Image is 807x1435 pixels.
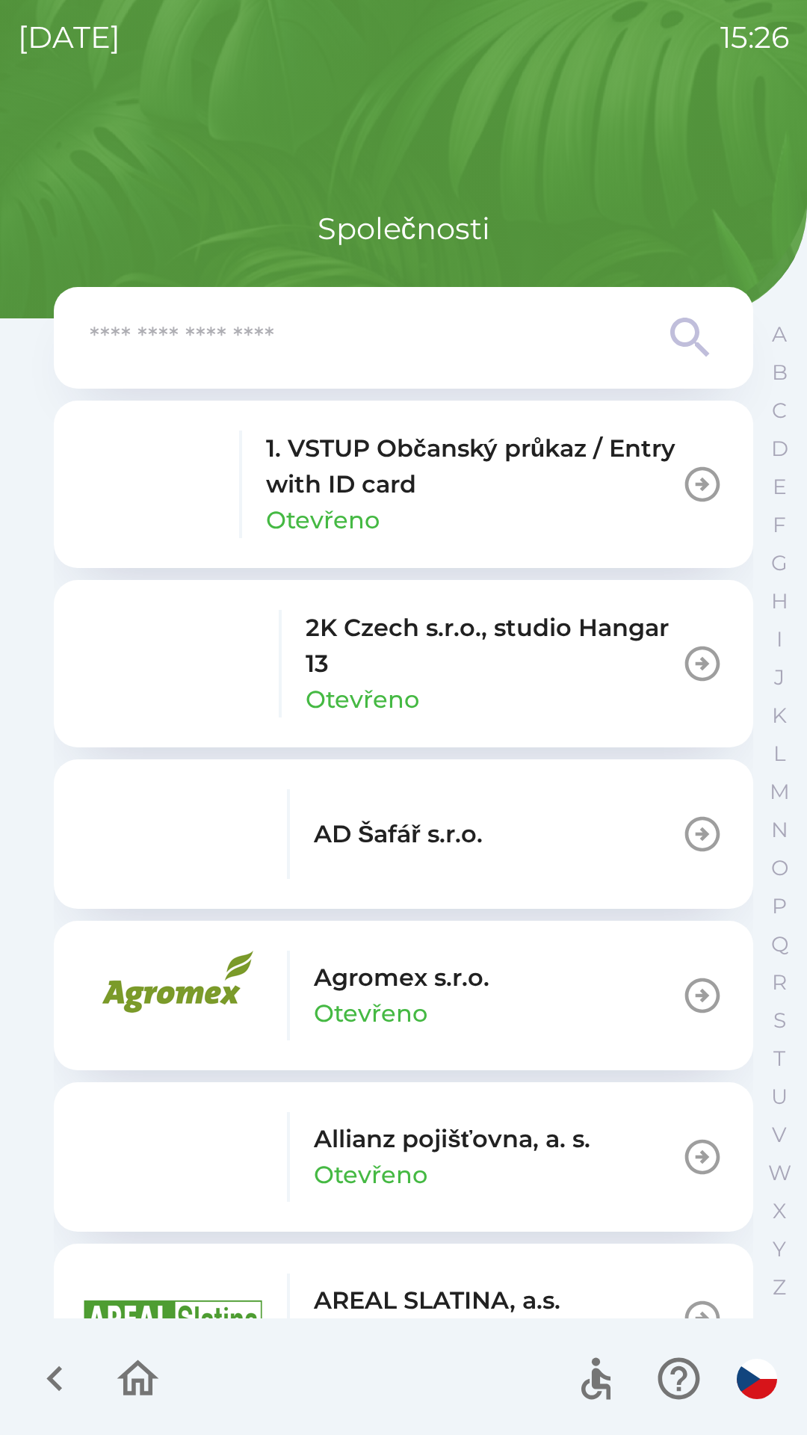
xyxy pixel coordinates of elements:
[771,550,788,576] p: G
[54,105,753,176] img: Logo
[773,1007,786,1034] p: S
[761,887,798,925] button: P
[772,359,788,386] p: B
[761,468,798,506] button: E
[84,951,263,1040] img: 33c739ec-f83b-42c3-a534-7980a31bd9ae.png
[761,773,798,811] button: M
[761,1078,798,1116] button: U
[773,1046,785,1072] p: T
[761,582,798,620] button: H
[770,779,790,805] p: M
[761,1192,798,1230] button: X
[54,1244,753,1393] button: AREAL SLATINA, a.s.Otevřeno
[84,619,255,709] img: 46855577-05aa-44e5-9e88-426d6f140dc0.png
[761,506,798,544] button: F
[771,817,788,843] p: N
[761,697,798,735] button: K
[773,1198,786,1224] p: X
[774,664,785,691] p: J
[314,960,489,996] p: Agromex s.r.o.
[761,1116,798,1154] button: V
[761,430,798,468] button: D
[737,1359,777,1399] img: cs flag
[773,512,786,538] p: F
[84,789,263,879] img: fe4c8044-c89c-4fb5-bacd-c2622eeca7e4.png
[314,996,427,1031] p: Otevřeno
[773,741,785,767] p: L
[18,15,120,60] p: [DATE]
[761,811,798,849] button: N
[314,1121,590,1157] p: Allianz pojišťovna, a. s.
[54,921,753,1070] button: Agromex s.r.o.Otevřeno
[761,392,798,430] button: C
[773,1274,786,1300] p: Z
[54,1082,753,1232] button: Allianz pojišťovna, a. s.Otevřeno
[84,1274,263,1363] img: aad3f322-fb90-43a2-be23-5ead3ef36ce5.png
[266,430,681,502] p: 1. VSTUP Občanský průkaz / Entry with ID card
[314,1283,560,1318] p: AREAL SLATINA, a.s.
[772,969,787,996] p: R
[776,626,782,652] p: I
[54,580,753,747] button: 2K Czech s.r.o., studio Hangar 13Otevřeno
[314,816,483,852] p: AD Šafář s.r.o.
[306,610,681,682] p: 2K Czech s.r.o., studio Hangar 13
[761,620,798,658] button: I
[772,1122,787,1148] p: V
[761,1154,798,1192] button: W
[306,682,419,717] p: Otevřeno
[772,703,787,729] p: K
[316,206,491,251] p: Společnosti
[761,658,798,697] button: J
[314,1157,427,1193] p: Otevřeno
[761,1230,798,1268] button: Y
[54,759,753,909] button: AD Šafář s.r.o.
[768,1160,791,1186] p: W
[772,321,787,348] p: A
[772,893,787,919] p: P
[771,588,788,614] p: H
[761,1040,798,1078] button: T
[761,1268,798,1306] button: Z
[761,354,798,392] button: B
[761,544,798,582] button: G
[761,1002,798,1040] button: S
[266,502,380,538] p: Otevřeno
[84,1112,263,1202] img: f3415073-8ef0-49a2-9816-fbbc8a42d535.png
[761,315,798,354] button: A
[761,925,798,963] button: Q
[720,15,789,60] p: 15:26
[771,1084,788,1110] p: U
[771,931,788,957] p: Q
[771,436,788,462] p: D
[761,849,798,887] button: O
[761,735,798,773] button: L
[772,398,787,424] p: C
[773,1236,786,1262] p: Y
[771,855,788,881] p: O
[84,439,215,529] img: 79c93659-7a2c-460d-85f3-2630f0b529cc.png
[773,474,787,500] p: E
[761,963,798,1002] button: R
[54,401,753,568] button: 1. VSTUP Občanský průkaz / Entry with ID cardOtevřeno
